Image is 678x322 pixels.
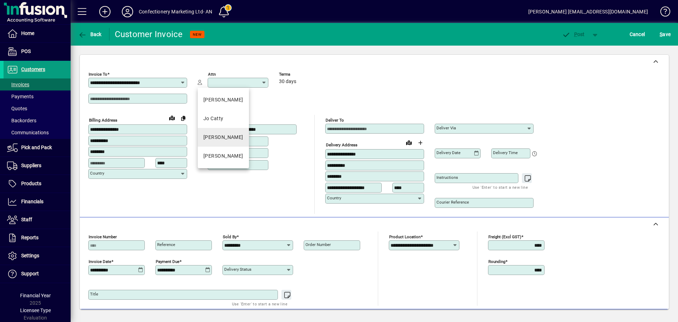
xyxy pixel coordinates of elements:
app-page-header-button: Back [71,28,109,41]
a: POS [4,43,71,60]
button: Add [94,5,116,18]
mat-label: Courier Reference [436,200,469,205]
mat-label: Delivery date [436,150,460,155]
mat-label: Country [90,171,104,176]
a: Quotes [4,103,71,115]
a: Payments [4,90,71,103]
mat-hint: Use 'Enter' to start a new line [472,183,528,191]
a: Knowledge Base [655,1,669,24]
div: [PERSON_NAME] [203,134,243,141]
span: Products [21,181,41,186]
mat-label: Deliver via [436,125,456,130]
span: Financial Year [20,293,51,298]
span: Cancel [630,29,645,40]
mat-hint: Use 'Enter' to start a new line [232,300,287,308]
mat-option: Ginny Gartland [198,147,249,165]
a: Suppliers [4,157,71,175]
span: Payments [7,94,34,99]
span: S [660,31,662,37]
span: 30 days [279,79,296,84]
a: Communications [4,127,71,139]
a: View on map [166,112,178,123]
mat-label: Deliver To [326,118,344,123]
mat-label: Invoice To [89,72,107,77]
span: Pick and Pack [21,145,52,150]
mat-option: Jo Catty [198,109,249,128]
button: Profile [116,5,139,18]
mat-label: Sold by [223,234,237,239]
span: ave [660,29,671,40]
mat-label: Delivery status [224,267,251,272]
span: Backorders [7,118,36,123]
mat-option: Mandy Fischer [198,90,249,109]
div: [PERSON_NAME] [EMAIL_ADDRESS][DOMAIN_NAME] [528,6,648,17]
span: Terms [279,72,321,77]
a: Financials [4,193,71,211]
span: Back [78,31,102,37]
div: Jo Catty [203,115,224,122]
div: Confectionery Marketing Ltd- AN [139,6,212,17]
span: ost [562,31,585,37]
a: Pick and Pack [4,139,71,157]
a: Support [4,265,71,283]
mat-label: Freight (excl GST) [488,234,521,239]
a: Backorders [4,115,71,127]
mat-label: Order number [305,242,331,247]
mat-label: Title [90,292,98,297]
span: Customers [21,66,45,72]
div: [PERSON_NAME] [203,152,243,160]
span: Reports [21,235,38,240]
mat-label: Instructions [436,175,458,180]
a: Invoices [4,78,71,90]
mat-label: Invoice number [89,234,117,239]
span: P [574,31,577,37]
span: Licensee Type [20,308,51,313]
span: Quotes [7,106,27,111]
mat-label: Product location [389,234,421,239]
span: Suppliers [21,163,41,168]
button: Back [76,28,103,41]
span: Settings [21,253,39,258]
button: Post [558,28,588,41]
span: Financials [21,199,43,204]
div: [PERSON_NAME] [203,96,243,104]
a: Home [4,25,71,42]
span: Support [21,271,39,276]
div: Customer Invoice [115,29,183,40]
button: Cancel [628,28,647,41]
span: Staff [21,217,32,222]
span: POS [21,48,31,54]
mat-label: Country [327,195,341,200]
mat-label: Delivery time [493,150,518,155]
span: Invoices [7,82,29,87]
mat-label: Reference [157,242,175,247]
button: Choose address [415,137,426,148]
mat-label: Payment due [156,259,179,264]
button: Save [658,28,672,41]
span: NEW [193,32,202,37]
span: Communications [7,130,49,135]
mat-label: Rounding [488,259,505,264]
a: Staff [4,211,71,229]
mat-label: Invoice date [89,259,111,264]
a: Settings [4,247,71,265]
mat-label: Attn [208,72,216,77]
a: Products [4,175,71,193]
mat-option: Anna Coates [198,128,249,147]
span: Home [21,30,34,36]
button: Copy to Delivery address [178,112,189,124]
a: Reports [4,229,71,247]
a: View on map [403,137,415,148]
